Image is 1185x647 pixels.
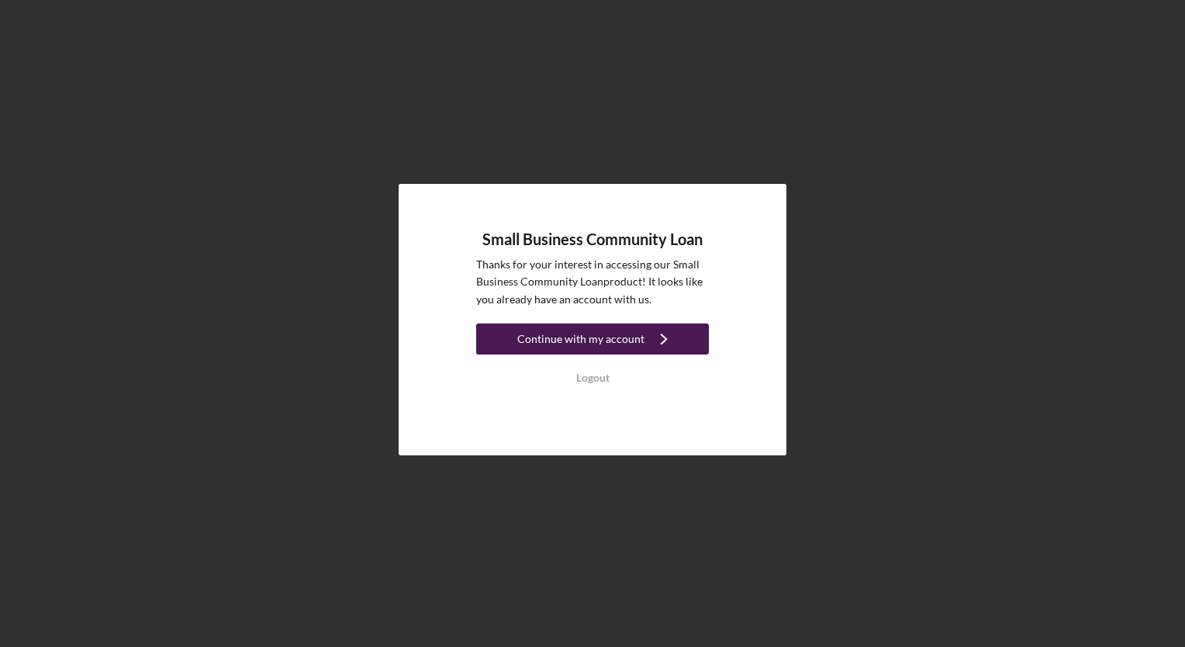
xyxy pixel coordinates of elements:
a: Continue with my account [476,323,709,358]
p: Thanks for your interest in accessing our Small Business Community Loan product! It looks like yo... [476,256,709,308]
button: Logout [476,362,709,393]
div: Continue with my account [517,323,644,355]
div: Logout [576,362,610,393]
h4: Small Business Community Loan [482,230,703,248]
button: Continue with my account [476,323,709,355]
